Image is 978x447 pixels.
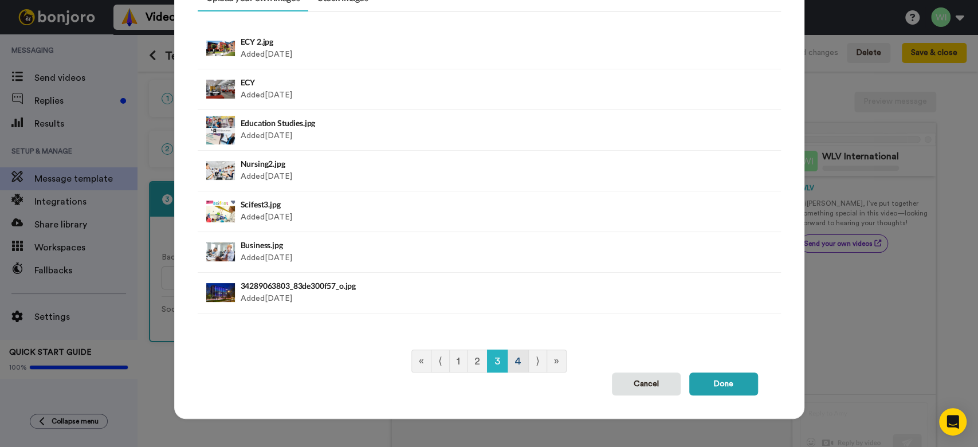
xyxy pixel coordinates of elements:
h4: ECY 2.jpg [241,37,626,46]
a: Go to page number 3 [487,350,508,372]
button: Done [689,372,758,395]
a: Go to first page [411,350,431,372]
div: Added [DATE] [241,116,626,144]
a: Go to previous page [431,350,450,372]
h4: Education Studies.jpg [241,119,626,127]
a: Go to page number 1 [449,350,468,372]
a: Go to page number 2 [467,350,488,372]
div: Added [DATE] [241,279,626,307]
div: Added [DATE] [241,75,626,104]
div: Open Intercom Messenger [939,408,967,436]
button: Cancel [612,372,681,395]
h4: Business.jpg [241,241,626,249]
h4: 34289063803_83de300f57_o.jpg [241,281,626,290]
div: Added [DATE] [241,197,626,226]
h4: ECY [241,78,626,87]
a: Go to last page [547,350,567,372]
div: Added [DATE] [241,156,626,185]
h4: Nursing2.jpg [241,159,626,168]
div: Added [DATE] [241,238,626,266]
div: Added [DATE] [241,34,626,63]
a: Go to next page [528,350,547,372]
h4: Scifest3.jpg [241,200,626,209]
a: Go to page number 4 [507,350,529,372]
